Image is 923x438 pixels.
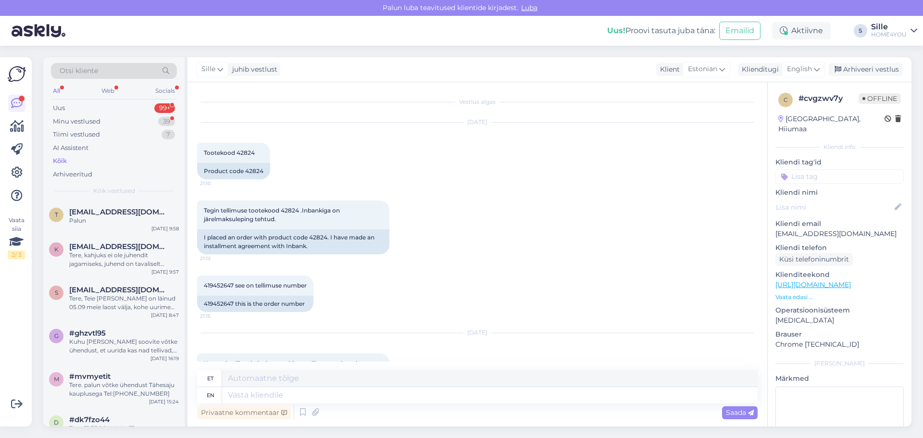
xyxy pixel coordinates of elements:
div: 39 [158,117,175,126]
span: kaiaannus@gmail.com [69,242,169,251]
span: #ghzvtl95 [69,329,106,338]
span: 21:10 [200,180,236,187]
div: juhib vestlust [228,64,277,75]
p: Operatsioonisüsteem [775,305,904,315]
div: Arhiveeritud [53,170,92,179]
span: Kõik vestlused [93,187,135,195]
div: I placed an order with product code 42824. I have made an installment agreement with Inbank. [197,229,389,254]
button: Emailid [719,22,761,40]
span: g [54,332,59,339]
input: Lisa nimi [776,202,893,213]
p: Kliendi telefon [775,243,904,253]
span: Sille [201,64,215,75]
span: 419452647 see on tellimuse number [204,282,307,289]
div: Arhiveeri vestlus [829,63,903,76]
div: Privaatne kommentaar [197,406,291,419]
span: sashkon@mail.ru [69,286,169,294]
div: en [207,387,214,403]
span: c [784,96,788,103]
div: [DATE] [197,118,758,126]
div: 2 / 3 [8,250,25,259]
div: Kõik [53,156,67,166]
span: k [54,246,59,253]
span: 21:12 [200,255,236,262]
input: Lisa tag [775,169,904,184]
span: Offline [859,93,901,104]
p: Märkmed [775,374,904,384]
div: Socials [153,85,177,97]
p: [MEDICAL_DATA] [775,315,904,325]
div: Tere. palun võtke ühendust Tähesaju kauplusega Tel:[PHONE_NUMBER] [69,381,179,398]
div: HOME4YOU [871,31,907,38]
div: [DATE] 8:47 [151,312,179,319]
div: Klient [656,64,680,75]
a: SilleHOME4YOU [871,23,917,38]
div: 7 [162,130,175,139]
p: Klienditeekond [775,270,904,280]
span: Otsi kliente [60,66,98,76]
p: Chrome [TECHNICAL_ID] [775,339,904,350]
div: Kliendi info [775,143,904,151]
span: #dk7fzo44 [69,415,110,424]
div: [DATE] 9:58 [151,225,179,232]
div: Aktiivne [772,22,831,39]
div: Proovi tasuta juba täna: [607,25,715,37]
span: Tegin tellimuse tootekood 42824 .Inbankiga on järelmaksuleping tehtud. [204,207,341,223]
div: Vaata siia [8,216,25,259]
p: Kliendi tag'id [775,157,904,167]
div: Product code 42824 [197,163,270,179]
div: Palun [69,216,179,225]
div: Vestlus algas [197,98,758,106]
div: Kuhu [PERSON_NAME] soovite võtke ühendust, et uurida kas nad tellivad, kõik oleneb kaubast. [69,338,179,355]
div: 419452647 this is the order number [197,296,313,312]
b: Uus! [607,26,625,35]
div: All [51,85,62,97]
div: Minu vestlused [53,117,100,126]
p: Brauser [775,329,904,339]
span: English [787,64,812,75]
div: et [207,370,213,387]
div: Tere, Teie [PERSON_NAME] on läinud 05.09 meie laost välja, kohe uurime miks [PERSON_NAME] pole [P... [69,294,179,312]
div: Uus [53,103,65,113]
span: d [54,419,59,426]
div: Küsi telefoninumbrit [775,253,853,266]
div: 99+ [154,103,175,113]
span: t [55,211,58,218]
div: [GEOGRAPHIC_DATA], Hiiumaa [778,114,885,134]
div: Web [100,85,116,97]
div: [DATE] 9:57 [151,268,179,275]
span: Tootekood 42824 [204,149,255,156]
span: m [54,375,59,383]
div: AI Assistent [53,143,88,153]
span: #mvmyetit [69,372,111,381]
p: Kliendi nimi [775,188,904,198]
div: [DATE] 15:24 [149,398,179,405]
div: Tere, kahjuks ei ole juhendit jagamiseks, juhend on tavaliselt pakendis. [69,251,179,268]
div: S [854,24,867,38]
span: Estonian [688,64,717,75]
p: Vaata edasi ... [775,293,904,301]
p: [EMAIL_ADDRESS][DOMAIN_NAME] [775,229,904,239]
img: Askly Logo [8,65,26,83]
a: [URL][DOMAIN_NAME] [775,280,851,289]
div: Sille [871,23,907,31]
div: [DATE] [197,328,758,337]
div: [DATE] 16:19 [150,355,179,362]
p: Kliendi email [775,219,904,229]
div: Klienditugi [738,64,779,75]
span: 21:15 [200,313,236,320]
span: s [55,289,58,296]
div: [PERSON_NAME] [775,359,904,368]
span: tiinatraks52@hotmail.com [69,208,169,216]
span: Kas saaks diivani värvi muuta?Sama diivan,vasak nurk aga helerohelist värvi.Tootekood 42826Nurgad... [204,360,373,393]
div: # cvgzwv7y [798,93,859,104]
span: Saada [726,408,754,417]
div: Tiimi vestlused [53,130,100,139]
span: Luba [518,3,540,12]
